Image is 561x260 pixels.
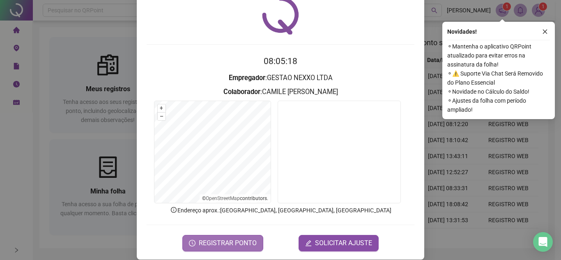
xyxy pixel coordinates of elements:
button: REGISTRAR PONTO [182,235,263,251]
span: ⚬ Novidade no Cálculo do Saldo! [447,87,550,96]
h3: : CAMILE [PERSON_NAME] [147,87,414,97]
li: © contributors. [202,196,268,201]
button: editSOLICITAR AJUSTE [299,235,379,251]
span: SOLICITAR AJUSTE [315,238,372,248]
span: clock-circle [189,240,195,246]
span: ⚬ Mantenha o aplicativo QRPoint atualizado para evitar erros na assinatura da folha! [447,42,550,69]
strong: Colaborador [223,88,260,96]
button: – [158,113,166,120]
p: Endereço aprox. : [GEOGRAPHIC_DATA], [GEOGRAPHIC_DATA], [GEOGRAPHIC_DATA] [147,206,414,215]
span: close [542,29,548,35]
button: + [158,104,166,112]
span: edit [305,240,312,246]
strong: Empregador [229,74,265,82]
time: 08:05:18 [264,56,297,66]
span: REGISTRAR PONTO [199,238,257,248]
span: ⚬ Ajustes da folha com período ampliado! [447,96,550,114]
span: Novidades ! [447,27,477,36]
h3: : GESTAO NEXXO LTDA [147,73,414,83]
div: Open Intercom Messenger [533,232,553,252]
span: info-circle [170,206,177,214]
a: OpenStreetMap [206,196,240,201]
span: ⚬ ⚠️ Suporte Via Chat Será Removido do Plano Essencial [447,69,550,87]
